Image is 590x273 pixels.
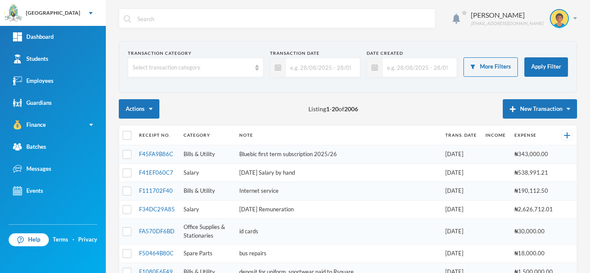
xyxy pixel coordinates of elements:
td: Salary [179,200,235,219]
th: Category [179,126,235,145]
div: Select transaction category [133,63,251,72]
td: ₦30,000.00 [510,219,557,245]
td: [DATE] [441,200,481,219]
img: logo [5,5,22,22]
div: Events [13,186,43,195]
a: F41EF060C7 [139,169,173,176]
div: Dashboard [13,32,54,41]
td: ₦18,000.00 [510,245,557,263]
td: Bills & Utility [179,145,235,164]
td: [DATE] Salary by hand [235,163,441,182]
td: [DATE] [441,145,481,164]
div: [GEOGRAPHIC_DATA] [26,9,80,17]
a: FA570DF6BD [139,228,174,235]
a: Terms [53,235,68,244]
td: [DATE] [441,182,481,201]
div: Guardians [13,98,52,107]
button: Apply Filter [524,57,568,77]
a: F50464B80C [139,250,174,257]
b: 2006 [344,105,358,113]
th: Income [481,126,510,145]
div: [PERSON_NAME] [471,10,543,20]
div: Transaction Date [270,50,360,56]
div: Transaction category [128,50,263,56]
td: ₦538,991.21 [510,163,557,182]
button: Actions [119,99,159,119]
img: STUDENT [551,10,568,27]
div: Employees [13,76,54,85]
input: e.g. 28/08/2025 - 28/09/2025 [383,58,452,77]
a: Help [9,233,49,246]
div: Messages [13,164,51,173]
button: New Transaction [503,99,577,119]
td: Bills & Utility [179,182,235,201]
td: [DATE] Remuneration [235,200,441,219]
th: Receipt No. [135,126,179,145]
img: search [124,15,131,23]
td: [DATE] [441,245,481,263]
a: F34DC29A85 [139,206,175,213]
td: id cards [235,219,441,245]
div: Students [13,54,48,63]
td: Salary [179,163,235,182]
a: F111702F40 [139,187,173,194]
button: More Filters [463,57,518,77]
div: [EMAIL_ADDRESS][DOMAIN_NAME] [471,20,543,27]
div: · [73,235,74,244]
th: Trans. Date [441,126,481,145]
td: Bluebic first term subscription 2025/26 [235,145,441,164]
td: [DATE] [441,219,481,245]
img: + [564,132,570,138]
td: Internet service [235,182,441,201]
b: 20 [332,105,339,113]
td: Office Supplies & Stationaries [179,219,235,245]
td: bus repairs [235,245,441,263]
div: Finance [13,120,46,129]
b: 1 [326,105,330,113]
td: ₦2,626,712.01 [510,200,557,219]
td: Spare Parts [179,245,235,263]
td: ₦190,112.50 [510,182,557,201]
input: e.g. 28/08/2025 - 28/09/2025 [286,58,355,77]
td: [DATE] [441,163,481,182]
td: ₦343,000.00 [510,145,557,164]
div: Date Created [367,50,457,56]
a: F45FA9B86C [139,151,173,157]
div: Batches [13,142,46,151]
input: Search [136,9,431,28]
th: Expense [510,126,557,145]
span: Listing - of [308,104,358,113]
th: Note [235,126,441,145]
a: Privacy [78,235,97,244]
